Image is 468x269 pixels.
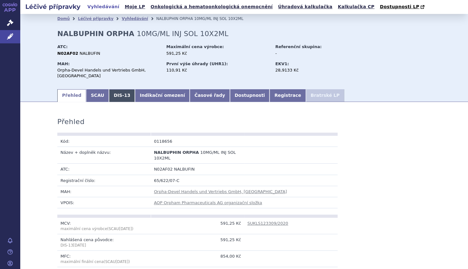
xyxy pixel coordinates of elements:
strong: První výše úhrady (UHR1): [166,61,228,66]
a: Vyhledávání [122,16,148,21]
span: N02AF02 [154,167,173,172]
td: 591,25 Kč [151,234,244,251]
td: Registrační číslo: [57,175,151,186]
a: DIS-13 [109,89,135,102]
a: Přehled [57,89,86,102]
strong: EKV1: [275,61,289,66]
div: - [275,51,346,56]
td: ATC: [57,164,151,175]
strong: Referenční skupina: [275,44,321,49]
strong: N02AF02 [57,51,78,56]
td: MFC: [57,251,151,267]
span: NALBUPHIN ORPHA [156,16,193,21]
strong: Maximální cena výrobce: [166,44,224,49]
div: 591,25 Kč [166,51,269,56]
span: maximální cena výrobce [60,227,107,231]
span: [DATE] [116,260,129,264]
div: 28,9133 Kč [275,67,346,73]
span: 10MG/ML INJ SOL 10X2ML [194,16,243,21]
strong: ATC: [57,44,68,49]
p: maximální finální cena [60,259,148,265]
span: NALBUFIN [174,167,194,172]
td: MAH: [57,186,151,197]
span: (SCAU ) [60,227,133,231]
a: Orpha-Devel Handels und Vertriebs GmbH, [GEOGRAPHIC_DATA] [154,189,287,194]
div: Orpha-Devel Handels und Vertriebs GmbH, [GEOGRAPHIC_DATA] [57,67,160,79]
a: Moje LP [123,3,147,11]
span: 10MG/ML INJ SOL 10X2ML [137,30,228,38]
a: SUKLS123309/2020 [247,221,288,226]
strong: NALBUPHIN ORPHA [57,30,134,38]
span: [DATE] [73,243,86,247]
a: Indikační omezení [135,89,190,102]
td: Název + doplněk názvu: [57,147,151,164]
td: 65/622/07-C [151,175,338,186]
a: Kalkulačka CP [336,3,376,11]
h2: Léčivé přípravky [20,2,85,11]
a: Léčivé přípravky [78,16,113,21]
h3: Přehled [57,118,85,126]
span: (SCAU ) [104,260,130,264]
a: Domů [57,16,70,21]
div: 110,91 Kč [166,67,269,73]
span: Dostupnosti LP [380,4,419,9]
span: NALBUPHIN ORPHA [154,150,199,155]
td: Nahlášená cena původce: [57,234,151,251]
a: Vyhledávání [85,3,121,11]
td: 854,00 Kč [151,251,244,267]
td: 0118656 [151,136,244,147]
a: Onkologická a hematoonkologická onemocnění [149,3,275,11]
td: 591,25 Kč [151,218,244,234]
a: Úhradová kalkulačka [276,3,334,11]
a: SCAU [86,89,109,102]
td: Kód: [57,136,151,147]
a: Registrace [269,89,306,102]
span: NALBUFIN [79,51,100,56]
td: MCV: [57,218,151,234]
a: Dostupnosti [230,89,270,102]
strong: MAH: [57,61,70,66]
td: VPOIS: [57,197,151,208]
a: Časové řady [190,89,230,102]
a: AOP Orpham Pharmaceuticals AG organizační složka [154,200,262,205]
p: DIS-13 [60,243,148,248]
a: Dostupnosti LP [378,3,427,11]
span: [DATE] [119,227,132,231]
